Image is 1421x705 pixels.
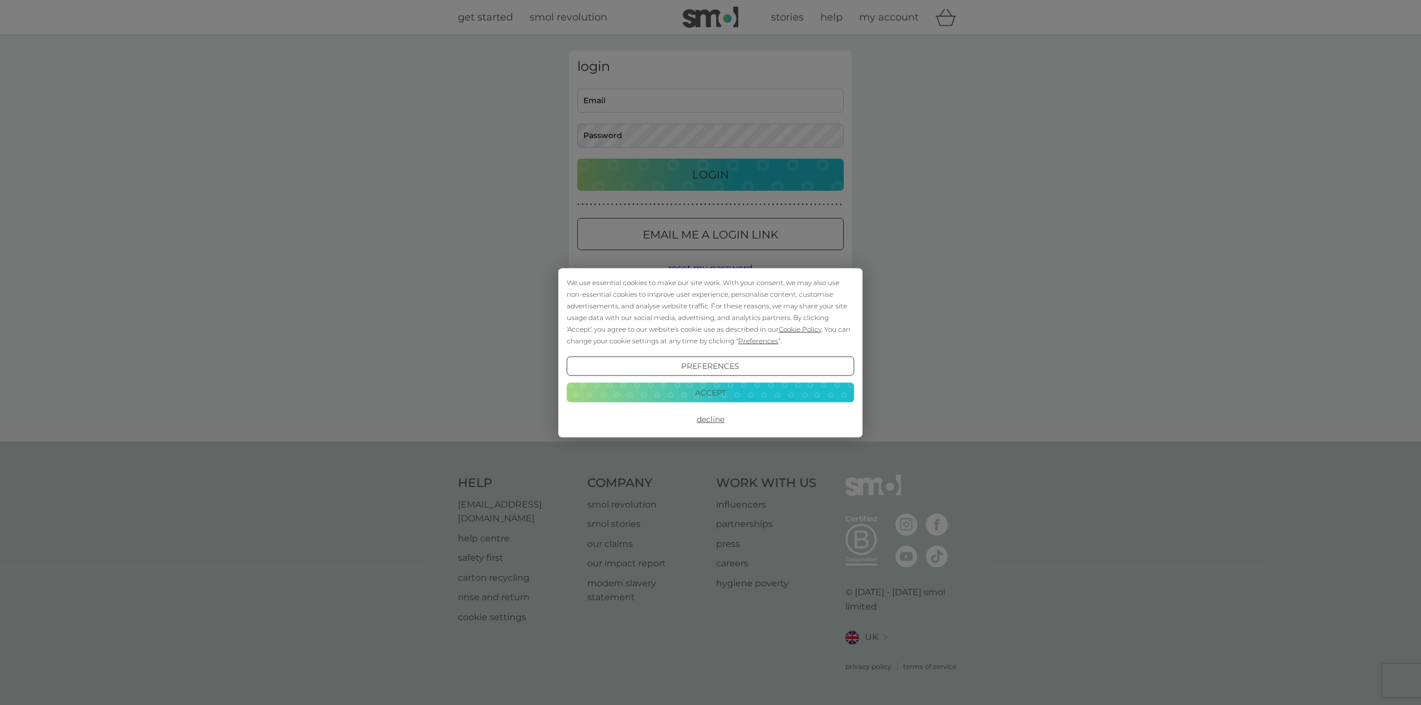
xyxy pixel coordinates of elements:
div: Cookie Consent Prompt [558,268,863,437]
span: Cookie Policy [779,324,822,333]
button: Preferences [567,356,854,376]
div: We use essential cookies to make our site work. With your consent, we may also use non-essential ... [567,276,854,346]
button: Accept [567,383,854,403]
span: Preferences [738,336,778,344]
button: Decline [567,409,854,429]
